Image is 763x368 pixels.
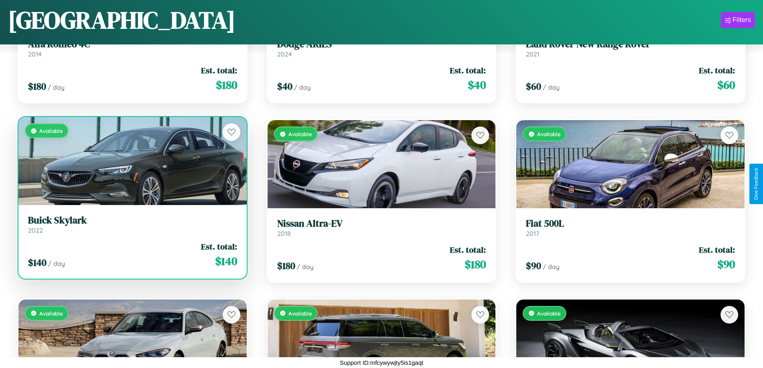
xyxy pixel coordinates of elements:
[277,218,486,229] h3: Nissan Altra-EV
[201,64,237,76] span: Est. total:
[201,241,237,252] span: Est. total:
[526,38,735,50] h3: Land Rover New Range Rover
[450,244,486,255] span: Est. total:
[39,310,63,317] span: Available
[526,38,735,58] a: Land Rover New Range Rover2021
[215,253,237,269] span: $ 140
[48,83,64,91] span: / day
[294,83,311,91] span: / day
[526,218,735,229] h3: Fiat 500L
[28,38,237,50] h3: Alfa Romeo 4C
[543,263,560,271] span: / day
[28,215,237,234] a: Buick Skylark2022
[277,218,486,237] a: Nissan Altra-EV2018
[537,310,561,317] span: Available
[543,83,560,91] span: / day
[465,256,486,272] span: $ 180
[526,229,539,237] span: 2017
[277,38,486,50] h3: Dodge ARIES
[216,77,237,93] span: $ 180
[526,80,541,93] span: $ 60
[28,80,46,93] span: $ 180
[277,229,291,237] span: 2018
[277,38,486,58] a: Dodge ARIES2024
[28,50,42,58] span: 2014
[277,259,295,272] span: $ 180
[28,38,237,58] a: Alfa Romeo 4C2014
[288,310,312,317] span: Available
[526,218,735,237] a: Fiat 500L2017
[526,50,540,58] span: 2021
[699,64,735,76] span: Est. total:
[297,263,314,271] span: / day
[753,168,759,200] div: Give Feedback
[28,256,46,269] span: $ 140
[450,64,486,76] span: Est. total:
[733,16,751,24] div: Filters
[277,50,292,58] span: 2024
[288,131,312,137] span: Available
[28,226,43,234] span: 2022
[340,357,423,368] p: Support ID: mfcywywjty5is1gaqt
[717,256,735,272] span: $ 90
[277,80,292,93] span: $ 40
[39,127,63,134] span: Available
[8,4,236,36] h1: [GEOGRAPHIC_DATA]
[537,131,561,137] span: Available
[699,244,735,255] span: Est. total:
[48,259,65,267] span: / day
[721,12,755,28] button: Filters
[468,77,486,93] span: $ 40
[28,215,237,226] h3: Buick Skylark
[717,77,735,93] span: $ 60
[526,259,541,272] span: $ 90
